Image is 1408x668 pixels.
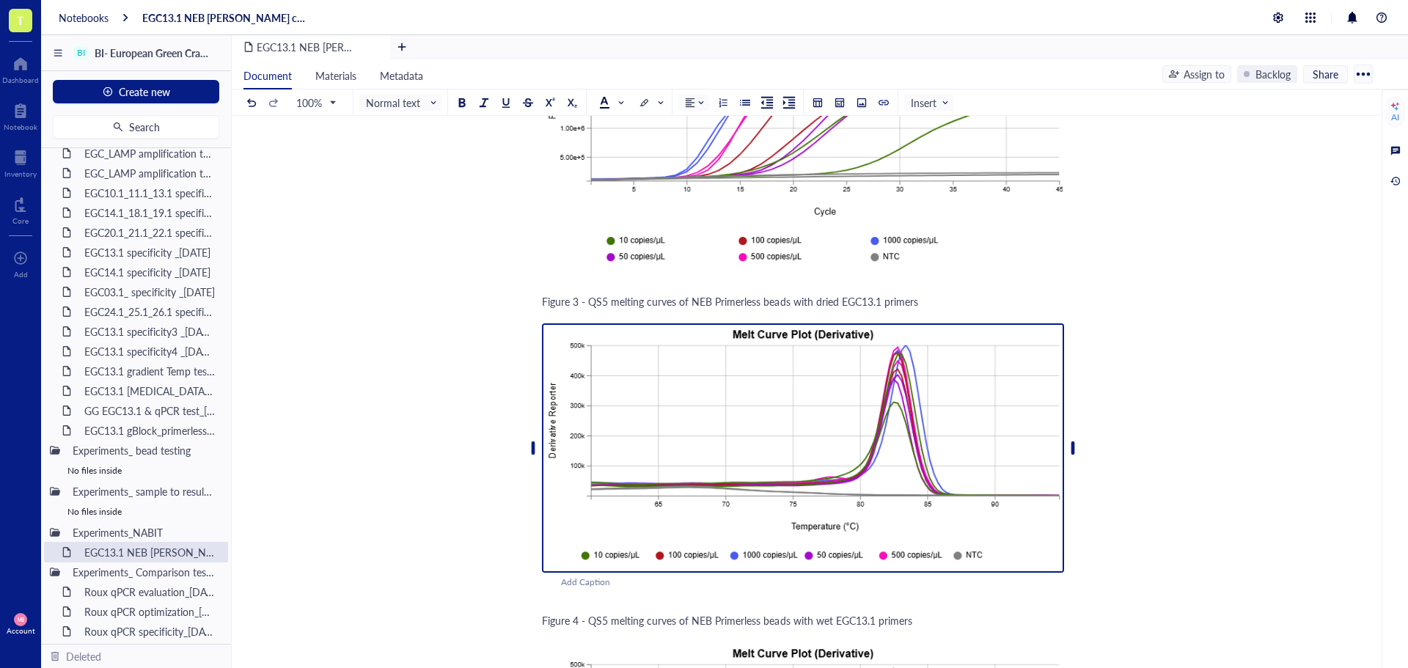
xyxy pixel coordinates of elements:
div: Notebook [4,122,37,131]
span: 100% [296,96,335,109]
div: Experiments_NABIT [66,522,222,543]
div: EGC_LAMP amplification test Sets17_23_19MAR25 [78,163,222,183]
div: AI [1391,111,1399,123]
div: Roux qPCR optimization_[DATE] [78,601,222,622]
img: genemod-experiment-image [542,24,1064,274]
div: EGC14.1_18.1_19.1 specificity _[DATE] [78,202,222,223]
span: Document [243,68,292,83]
div: Account [7,626,35,635]
div: EGC13.1 specificity _[DATE] [78,242,222,263]
div: Backlog [1255,66,1291,82]
span: Normal text [366,96,438,109]
span: MB [17,617,23,623]
div: Experiments_ Comparison testing [66,562,222,582]
span: Figure 4 - QS5 melting curves of NEB Primerless beads with wet EGC13.1 primers [542,613,912,628]
div: Dashboard [2,76,39,84]
img: genemod-experiment-image [542,323,1064,573]
button: Search [53,115,219,139]
a: Dashboard [2,52,39,84]
div: EGC13.1 NEB [PERSON_NAME] cartridge test_[DATE] [78,542,222,562]
div: Add [14,270,28,279]
span: Materials [315,68,356,83]
a: Notebooks [59,11,109,24]
div: Deleted [66,648,101,664]
span: Metadata [380,68,423,83]
span: Search [129,121,160,133]
div: EGC14.1 specificity _[DATE] [78,262,222,282]
button: Share [1303,65,1348,83]
span: Figure 3 - QS5 melting curves of NEB Primerless beads with dried EGC13.1 primers [542,294,918,309]
div: BI [77,48,85,58]
div: EGC13.1 specificity4 _[DATE] [78,341,222,361]
div: Experiments_ sample to result testing [66,481,222,502]
div: Experiments_ bead testing [66,440,222,460]
span: BI- European Green Crab [PERSON_NAME] [95,45,291,60]
div: Inventory [4,169,37,178]
div: EGC13.1 specificity3 _[DATE] [78,321,222,342]
a: Core [12,193,29,225]
div: GG EGC13.1 & qPCR test_[DATE] [78,400,222,421]
div: EGC10.1_11.1_13.1 specificity _[DATE] [78,183,222,203]
a: EGC13.1 NEB [PERSON_NAME] cartridge test_[DATE] [142,11,308,24]
a: Notebook [4,99,37,131]
a: Inventory [4,146,37,178]
div: Roux qPCR specificity_[DATE] [78,621,222,642]
div: No files inside [44,460,228,481]
div: No files inside [44,502,228,522]
div: EGC13.1 gradient Temp test_[DATE] [78,361,222,381]
button: Create new [53,80,219,103]
div: Core [12,216,29,225]
span: T [17,11,24,29]
div: EGC_LAMP amplification test Sets10_16_18MAR25 [78,143,222,164]
div: Assign to [1184,66,1225,82]
div: Add Caption [561,576,1083,590]
div: EGC20.1_21.1_22.1 specificity _[DATE] [78,222,222,243]
div: EGC03.1_ specificity _[DATE] [78,282,222,302]
span: Create new [119,86,170,98]
div: EGC24.1_25.1_26.1 specificity _[DATE] [78,301,222,322]
div: EGC13.1 [MEDICAL_DATA] test_[DATE] [78,381,222,401]
div: EGC13.1 gBlock_primerless beads test_[DATE] [78,420,222,441]
span: Share [1313,67,1338,81]
div: Roux qPCR evaluation_[DATE] [78,581,222,602]
span: Insert [911,96,950,109]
